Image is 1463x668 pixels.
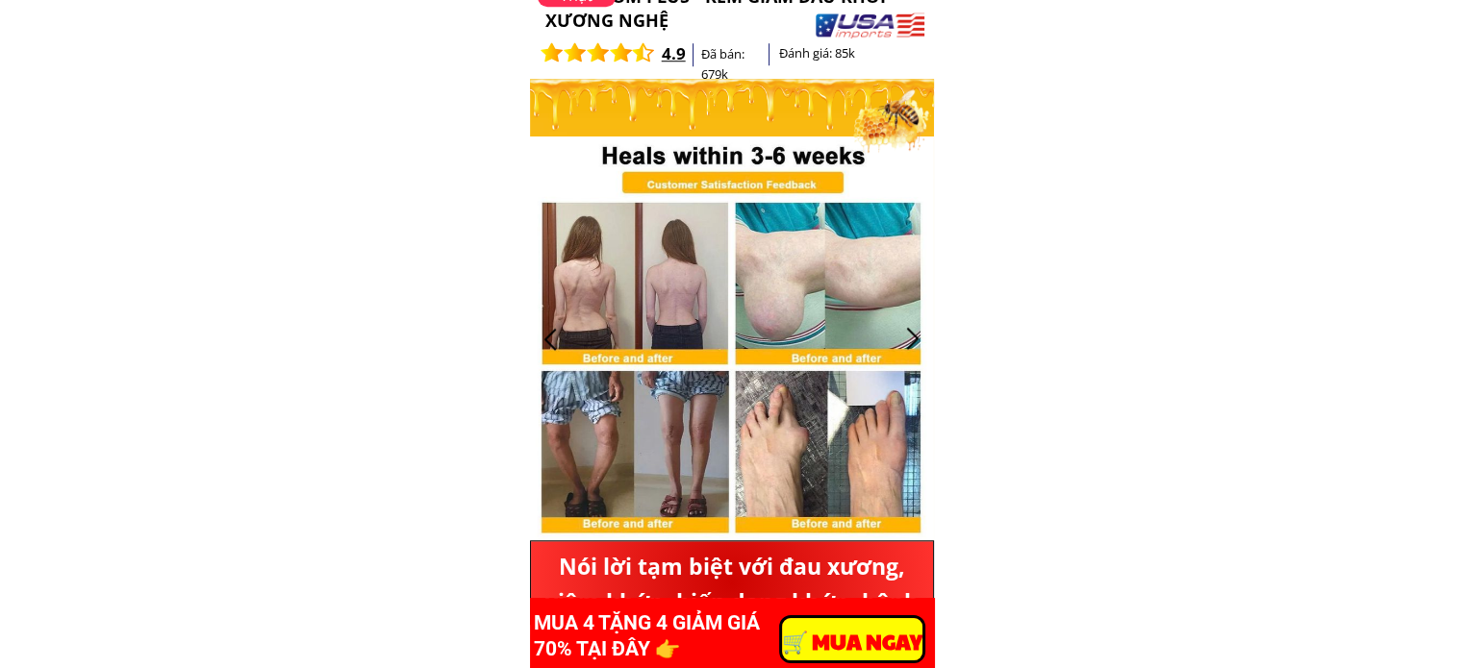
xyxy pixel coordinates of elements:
font: ️🛒 MUA NGAY [782,627,922,656]
font: MUA 4 TẶNG 4 GIẢM GIÁ [534,611,760,634]
font: 70% TẠI ĐÂY 👉 [534,637,680,660]
font: Nói lời tạm biệt với đau xương, viêm khớp, biến dạng khớp, bệnh gút 🐝 [545,551,919,653]
font: Đã bán: 679k [701,45,744,83]
font: Đánh giá: 85k [779,44,855,62]
font: 4.9 [662,42,686,64]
